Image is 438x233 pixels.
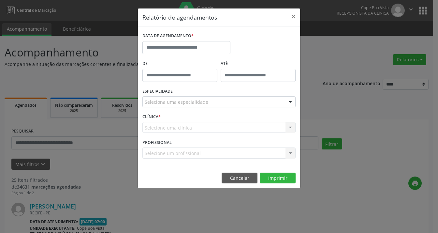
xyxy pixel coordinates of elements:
label: ATÉ [221,59,296,69]
label: PROFISSIONAL [142,137,172,148]
label: CLÍNICA [142,112,161,122]
label: De [142,59,217,69]
button: Imprimir [260,173,296,184]
button: Cancelar [222,173,257,184]
label: DATA DE AGENDAMENTO [142,31,194,41]
span: Seleciona uma especialidade [145,99,208,105]
h5: Relatório de agendamentos [142,13,217,22]
label: ESPECIALIDADE [142,86,173,97]
button: Close [287,8,300,24]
